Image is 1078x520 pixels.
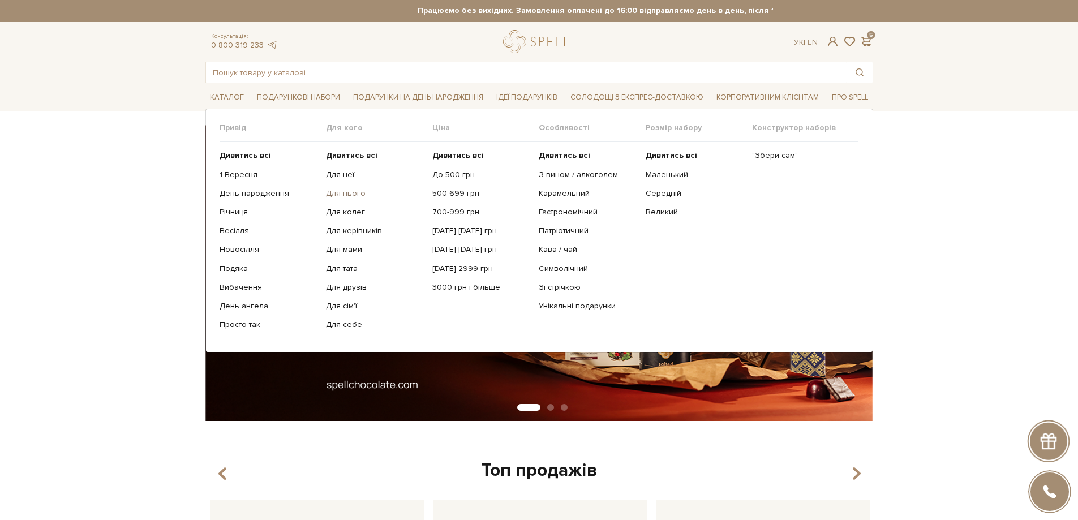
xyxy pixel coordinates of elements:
a: Патріотичний [539,226,637,236]
button: Carousel Page 1 (Current Slide) [517,404,540,411]
a: Солодощі з експрес-доставкою [566,88,708,107]
span: Ідеї подарунків [492,89,562,106]
div: Каталог [205,109,873,353]
b: Дивитись всі [539,151,590,160]
a: Для мами [326,244,424,255]
a: Символічний [539,264,637,274]
span: Конструктор наборів [752,123,858,133]
span: Для кого [326,123,432,133]
a: En [808,37,818,47]
a: 0 800 319 233 [211,40,264,50]
a: Дивитись всі [432,151,530,161]
a: Для сім'ї [326,301,424,311]
a: Просто так [220,320,317,330]
input: Пошук товару у каталозі [206,62,847,83]
a: Для неї [326,170,424,180]
span: Розмір набору [646,123,752,133]
b: Дивитись всі [220,151,271,160]
span: Подарункові набори [252,89,345,106]
a: 700-999 грн [432,207,530,217]
a: Дивитись всі [646,151,744,161]
strong: Працюємо без вихідних. Замовлення оплачені до 16:00 відправляємо день в день, після 16:00 - насту... [306,6,973,16]
div: Топ продажів [205,459,873,483]
a: "Збери сам" [752,151,850,161]
span: Про Spell [827,89,873,106]
a: [DATE]-[DATE] грн [432,226,530,236]
a: Подяка [220,264,317,274]
a: [DATE]-[DATE] грн [432,244,530,255]
a: [DATE]-2999 грн [432,264,530,274]
a: Для колег [326,207,424,217]
a: Середній [646,188,744,199]
span: | [804,37,805,47]
span: Консультація: [211,33,278,40]
a: Унікальні подарунки [539,301,637,311]
a: telegram [267,40,278,50]
a: Гастрономічний [539,207,637,217]
a: 500-699 грн [432,188,530,199]
span: Привід [220,123,326,133]
b: Дивитись всі [326,151,377,160]
button: Carousel Page 2 [547,404,554,411]
a: Для керівників [326,226,424,236]
a: 1 Вересня [220,170,317,180]
a: Карамельний [539,188,637,199]
a: Річниця [220,207,317,217]
a: Вибачення [220,282,317,293]
a: Великий [646,207,744,217]
a: Для себе [326,320,424,330]
button: Пошук товару у каталозі [847,62,873,83]
a: Для тата [326,264,424,274]
a: З вином / алкоголем [539,170,637,180]
a: Зі стрічкою [539,282,637,293]
div: Ук [794,37,818,48]
a: Для нього [326,188,424,199]
a: Маленький [646,170,744,180]
a: До 500 грн [432,170,530,180]
a: Дивитись всі [220,151,317,161]
span: Особливості [539,123,645,133]
b: Дивитись всі [646,151,697,160]
a: logo [503,30,574,53]
div: Carousel Pagination [205,403,873,413]
b: Дивитись всі [432,151,484,160]
a: День ангела [220,301,317,311]
a: Дивитись всі [539,151,637,161]
a: Дивитись всі [326,151,424,161]
a: Весілля [220,226,317,236]
a: Для друзів [326,282,424,293]
span: Ціна [432,123,539,133]
a: Кава / чай [539,244,637,255]
a: 3000 грн і більше [432,282,530,293]
a: День народження [220,188,317,199]
span: Каталог [205,89,248,106]
a: Новосілля [220,244,317,255]
a: Корпоративним клієнтам [712,88,823,107]
button: Carousel Page 3 [561,404,568,411]
span: Подарунки на День народження [349,89,488,106]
